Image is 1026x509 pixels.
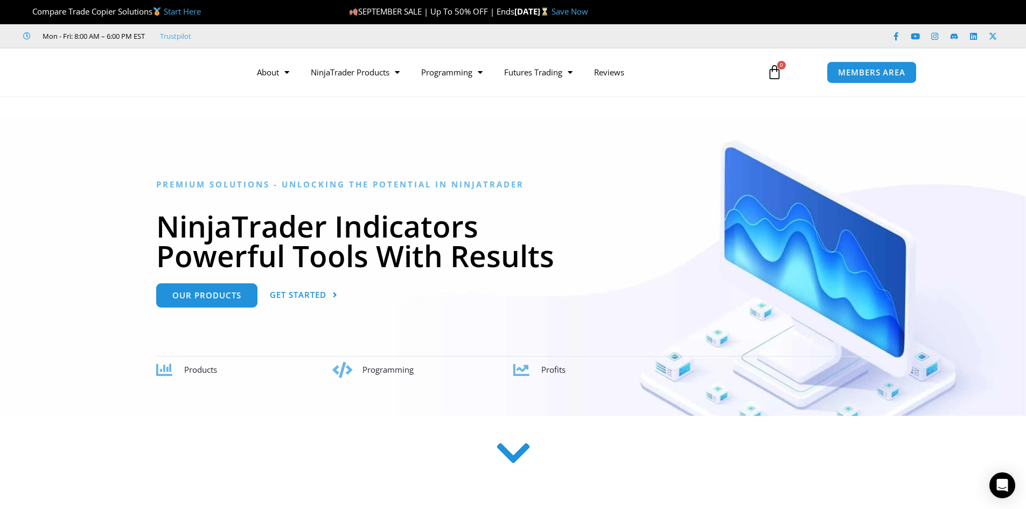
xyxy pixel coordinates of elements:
[109,53,225,92] img: LogoAI | Affordable Indicators – NinjaTrader
[838,68,905,76] span: MEMBERS AREA
[172,291,241,299] span: Our Products
[156,211,870,270] h1: NinjaTrader Indicators Powerful Tools With Results
[583,60,635,85] a: Reviews
[827,61,917,83] a: MEMBERS AREA
[350,8,358,16] img: 🍂
[156,283,257,308] a: Our Products
[246,60,300,85] a: About
[270,291,326,299] span: Get Started
[156,179,870,190] h6: Premium Solutions - Unlocking the Potential in NinjaTrader
[300,60,410,85] a: NinjaTrader Products
[184,364,217,375] span: Products
[362,364,414,375] span: Programming
[541,8,549,16] img: ⌛
[349,6,514,17] span: SEPTEMBER SALE | Up To 50% OFF | Ends
[493,60,583,85] a: Futures Trading
[270,283,338,308] a: Get Started
[153,8,161,16] img: 🥇
[541,364,566,375] span: Profits
[989,472,1015,498] div: Open Intercom Messenger
[777,61,786,69] span: 0
[514,6,552,17] strong: [DATE]
[751,57,798,88] a: 0
[552,6,588,17] a: Save Now
[40,30,145,43] span: Mon - Fri: 8:00 AM – 6:00 PM EST
[410,60,493,85] a: Programming
[23,6,201,17] span: Compare Trade Copier Solutions
[160,30,191,43] a: Trustpilot
[164,6,201,17] a: Start Here
[24,8,32,16] img: 🏆
[246,60,755,85] nav: Menu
